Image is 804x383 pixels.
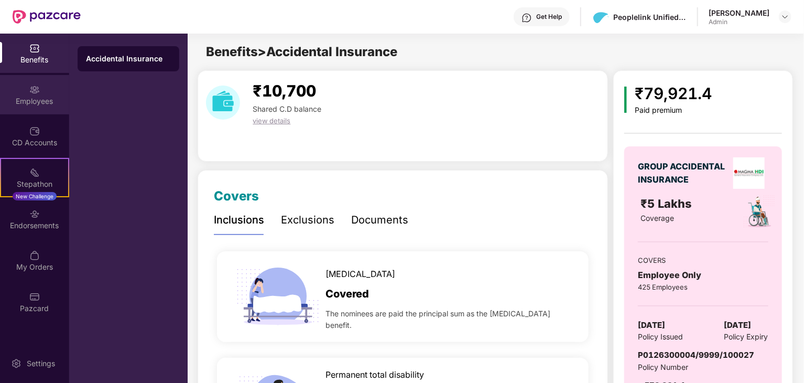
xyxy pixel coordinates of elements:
[214,212,264,228] div: Inclusions
[29,250,40,261] img: svg+xml;base64,PHN2ZyBpZD0iTXlfT3JkZXJzIiBkYXRhLW5hbWU9Ik15IE9yZGVycyIgeG1sbnM9Imh0dHA6Ly93d3cudz...
[638,269,768,282] div: Employee Only
[709,8,769,18] div: [PERSON_NAME]
[29,167,40,178] img: svg+xml;base64,PHN2ZyB4bWxucz0iaHR0cDovL3d3dy53My5vcmcvMjAwMC9zdmciIHdpZHRoPSIyMSIgaGVpZ2h0PSIyMC...
[521,13,532,23] img: svg+xml;base64,PHN2ZyBpZD0iSGVscC0zMngzMiIgeG1sbnM9Imh0dHA6Ly93d3cudzMub3JnLzIwMDAvc3ZnIiB3aWR0aD...
[29,292,40,302] img: svg+xml;base64,PHN2ZyBpZD0iUGF6Y2FyZCIgeG1sbnM9Imh0dHA6Ly93d3cudzMub3JnLzIwMDAvc3ZnIiB3aWR0aD0iMj...
[635,81,712,106] div: ₹79,921.4
[724,319,752,332] span: [DATE]
[206,44,397,59] span: Benefits > Accidental Insurance
[24,358,58,369] div: Settings
[13,192,57,200] div: New Challenge
[325,308,573,331] span: The nominees are paid the principal sum as the [MEDICAL_DATA] benefit.
[638,319,665,332] span: [DATE]
[638,331,683,343] span: Policy Issued
[641,197,696,210] span: ₹5 Lakhs
[253,116,290,125] span: view details
[214,186,259,206] div: Covers
[325,268,395,281] span: [MEDICAL_DATA]
[641,214,675,222] span: Coverage
[11,358,21,369] img: svg+xml;base64,PHN2ZyBpZD0iU2V0dGluZy0yMHgyMCIgeG1sbnM9Imh0dHA6Ly93d3cudzMub3JnLzIwMDAvc3ZnIiB3aW...
[206,86,240,120] img: download
[29,209,40,219] img: svg+xml;base64,PHN2ZyBpZD0iRW5kb3JzZW1lbnRzIiB4bWxucz0iaHR0cDovL3d3dy53My5vcmcvMjAwMC9zdmciIHdpZH...
[351,212,408,228] div: Documents
[613,12,687,22] div: Peoplelink Unified Communications Private Ltd
[638,282,768,292] div: 425 Employees
[638,160,730,186] div: GROUP ACCIDENTAL INSURANCE
[13,10,81,24] img: New Pazcare Logo
[593,9,609,25] img: download.png
[253,104,321,113] span: Shared C.D balance
[325,286,369,302] span: Covered
[638,363,688,371] span: Policy Number
[233,251,323,342] img: icon
[29,84,40,95] img: svg+xml;base64,PHN2ZyBpZD0iRW1wbG95ZWVzIiB4bWxucz0iaHR0cDovL3d3dy53My5vcmcvMjAwMC9zdmciIHdpZHRoPS...
[709,18,769,26] div: Admin
[1,179,68,189] div: Stepathon
[325,368,424,381] span: Permanent total disability
[638,255,768,265] div: COVERS
[536,13,562,21] div: Get Help
[781,13,789,21] img: svg+xml;base64,PHN2ZyBpZD0iRHJvcGRvd24tMzJ4MzIiIHhtbG5zPSJodHRwOi8vd3d3LnczLm9yZy8yMDAwL3N2ZyIgd2...
[624,87,627,113] img: icon
[281,212,334,228] div: Exclusions
[29,126,40,136] img: svg+xml;base64,PHN2ZyBpZD0iQ0RfQWNjb3VudHMiIGRhdGEtbmFtZT0iQ0QgQWNjb3VudHMiIHhtbG5zPSJodHRwOi8vd3...
[742,195,776,229] img: policyIcon
[253,81,316,100] span: ₹10,700
[29,43,40,54] img: svg+xml;base64,PHN2ZyBpZD0iQmVuZWZpdHMiIHhtbG5zPSJodHRwOi8vd3d3LnczLm9yZy8yMDAwL3N2ZyIgd2lkdGg9Ij...
[724,331,768,343] span: Policy Expiry
[635,106,712,115] div: Paid premium
[86,54,171,64] div: Accidental Insurance
[638,350,754,360] span: P0126300004/9999/100027
[733,157,765,189] img: insurerLogo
